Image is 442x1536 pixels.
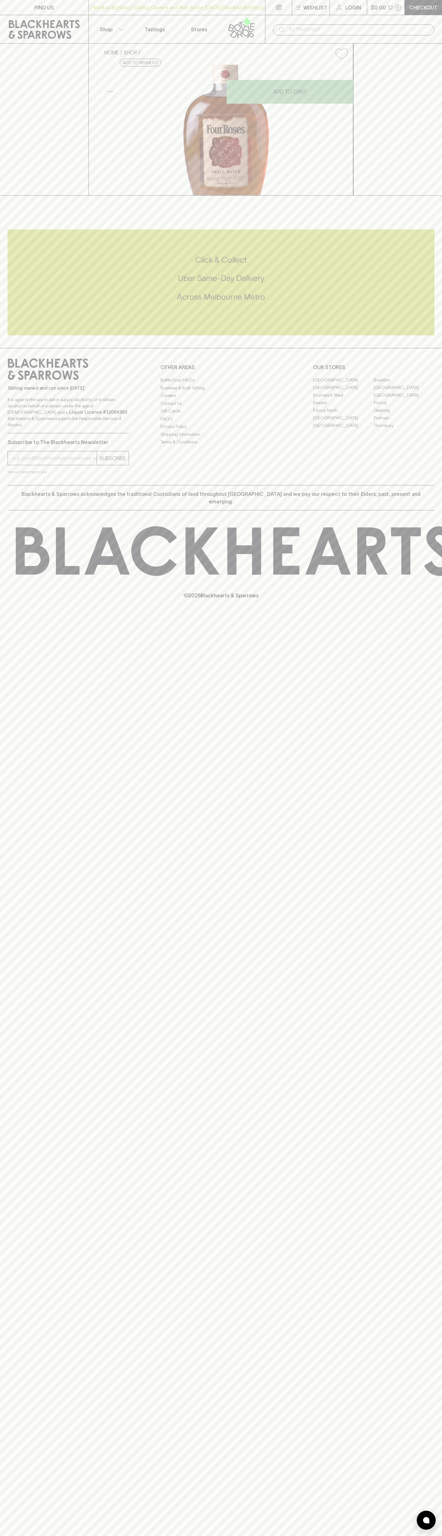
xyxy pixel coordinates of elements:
[374,391,434,399] a: [GEOGRAPHIC_DATA]
[8,255,434,265] h5: Click & Collect
[8,396,129,428] p: It is against the law to sell or supply alcohol to, or to obtain alcohol on behalf of a person un...
[397,6,399,9] p: 0
[100,26,112,33] p: Shop
[313,422,374,429] a: [GEOGRAPHIC_DATA]
[12,490,430,505] p: Blackhearts & Sparrows acknowledges the traditional Custodians of land throughout [GEOGRAPHIC_DAT...
[371,4,386,11] p: $0.00
[160,392,282,399] a: Careers
[423,1517,429,1523] img: bubble-icon
[133,15,177,43] a: Tastings
[8,438,129,446] p: Subscribe to The Blackhearts Newsletter
[34,4,54,11] p: FIND US
[313,406,374,414] a: Fitzroy North
[313,376,374,384] a: [GEOGRAPHIC_DATA]
[160,363,282,371] p: OTHER AREAS
[374,399,434,406] a: Fitzroy
[99,65,353,195] img: 39315.png
[160,384,282,392] a: Business & Bulk Gifting
[374,422,434,429] a: Thornbury
[160,438,282,446] a: Terms & Conditions
[104,50,119,55] a: HOME
[97,451,129,465] button: SUBSCRIBE
[374,376,434,384] a: Braddon
[120,59,161,66] button: Add to wishlist
[313,399,374,406] a: Elwood
[69,410,127,415] strong: Liquor License #32064953
[100,454,126,462] p: SUBSCRIBE
[333,46,350,62] button: Add to wishlist
[374,414,434,422] a: Prahran
[160,423,282,430] a: Privacy Policy
[160,399,282,407] a: Contact Us
[8,292,434,302] h5: Across Melbourne Metro
[409,4,438,11] p: Checkout
[313,363,434,371] p: OUR STORES
[160,376,282,384] a: Bottle Drop FAQ's
[288,25,429,35] input: Try "Pinot noir"
[227,80,353,104] button: ADD TO CART
[124,50,137,55] a: SHOP
[303,4,327,11] p: Wishlist
[145,26,165,33] p: Tastings
[8,273,434,283] h5: Uber Same-Day Delivery
[8,385,129,391] p: Sibling owned and run since [DATE]
[160,407,282,415] a: Gift Cards
[374,384,434,391] a: [GEOGRAPHIC_DATA]
[160,430,282,438] a: Shipping Information
[374,406,434,414] a: Geelong
[345,4,361,11] p: Login
[89,15,133,43] button: Shop
[160,415,282,423] a: FAQ's
[313,384,374,391] a: [GEOGRAPHIC_DATA]
[8,469,129,475] p: We will never spam you
[191,26,207,33] p: Stores
[8,229,434,335] div: Call to action block
[313,391,374,399] a: Brunswick West
[13,453,97,463] input: e.g. jane@blackheartsandsparrows.com.au
[177,15,221,43] a: Stores
[313,414,374,422] a: [GEOGRAPHIC_DATA]
[273,88,307,95] p: ADD TO CART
